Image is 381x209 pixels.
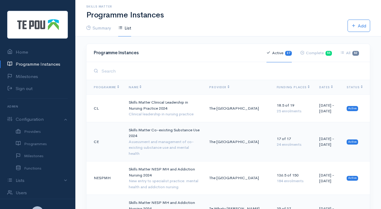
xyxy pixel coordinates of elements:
[314,122,342,161] td: [DATE] - [DATE]
[347,85,363,89] span: Status
[348,20,370,32] a: Add
[129,139,200,157] div: Assessment and management of co-existing substance use and mental health
[272,122,314,161] td: 17 of 17
[204,122,272,161] td: The [GEOGRAPHIC_DATA]
[314,95,342,122] td: [DATE] - [DATE]
[277,178,310,184] div: 184 enrolments
[86,11,370,20] h1: Programme Instances
[7,102,68,111] h6: Admin
[87,122,124,161] td: CE
[340,44,359,62] a: All82
[347,139,358,144] span: Active
[86,20,111,37] a: Summary
[209,85,229,89] span: Provider
[314,161,342,195] td: [DATE] - [DATE]
[272,161,314,195] td: 136.5 of 150
[87,161,124,195] td: NESPMH
[87,95,124,122] td: CL
[347,106,358,111] span: Active
[86,5,370,8] h6: Skills Matter
[277,85,310,89] span: Funding Places
[204,161,272,195] td: The [GEOGRAPHIC_DATA]
[124,95,204,122] td: Skills Matter Clinical Leadership in Nursing Practice 2024
[354,51,357,55] b: 82
[94,50,259,55] h4: Programme Instances
[204,95,272,122] td: The [GEOGRAPHIC_DATA]
[277,142,310,148] div: 24 enrolments
[118,20,131,37] a: List
[124,161,204,195] td: Skills Matter NESP MH and Addiction Nursing 2024
[100,65,363,77] input: Search
[124,122,204,161] td: Skills Matter Co-existing Substance Use 2024
[129,178,200,190] div: New entry to specialist practice: mental health and addiction nursing
[277,108,310,114] div: 25 enrolments
[347,176,358,181] span: Active
[129,85,141,89] span: Name
[129,111,200,117] div: Clinical leadership in nursing practice
[300,44,332,62] a: Complete55
[319,85,333,89] span: Dates
[327,51,330,55] b: 55
[272,95,314,122] td: 18.5 of 19
[94,85,119,89] span: Programme
[266,44,292,62] a: Active27
[287,51,290,55] b: 27
[7,11,68,39] img: Te Pou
